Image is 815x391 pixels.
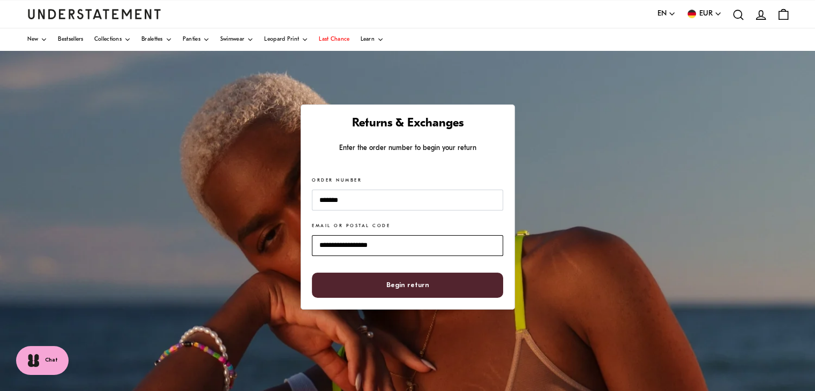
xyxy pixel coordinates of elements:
a: Bestsellers [58,28,83,51]
a: Understatement Homepage [27,9,161,19]
span: Swimwear [220,37,244,42]
p: Enter the order number to begin your return [312,142,503,154]
span: Begin return [386,273,429,297]
button: EN [657,8,676,20]
span: Collections [94,37,122,42]
button: EUR [686,8,722,20]
a: Bralettes [141,28,172,51]
a: Panties [183,28,210,51]
span: Panties [183,37,200,42]
label: Order Number [312,177,362,184]
span: Last Chance [319,37,349,42]
span: Chat [45,356,58,365]
a: Collections [94,28,131,51]
a: Swimwear [220,28,253,51]
span: Bralettes [141,37,163,42]
a: Leopard Print [264,28,308,51]
span: EUR [699,8,713,20]
span: New [27,37,39,42]
span: Leopard Print [264,37,299,42]
a: New [27,28,48,51]
h1: Returns & Exchanges [312,116,503,132]
button: Chat [16,346,69,375]
span: EN [657,8,667,20]
button: Begin return [312,273,503,298]
a: Learn [360,28,384,51]
span: Bestsellers [58,37,83,42]
label: Email or Postal Code [312,223,390,230]
a: Last Chance [319,28,349,51]
span: Learn [360,37,375,42]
